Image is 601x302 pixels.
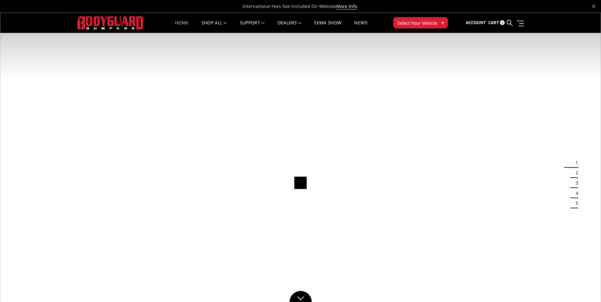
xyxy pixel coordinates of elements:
span: Cart [488,20,499,25]
button: 1 of 5 [572,158,578,168]
span: 0 [500,20,505,25]
button: 4 of 5 [572,188,578,198]
span: ▾ [442,19,444,26]
button: Select Your Vehicle [393,17,448,28]
a: News [354,21,367,33]
a: Cart 0 [488,14,505,31]
button: 5 of 5 [572,198,578,208]
img: BODYGUARD BUMPERS [77,16,144,29]
span: Select Your Vehicle [397,20,437,26]
button: 2 of 5 [572,168,578,178]
a: shop all [201,21,227,33]
button: 3 of 5 [572,178,578,188]
a: SEMA Show [314,21,342,33]
a: Account [466,14,486,31]
span: Account [466,20,486,25]
a: Dealers [278,21,302,33]
a: More Info [336,3,357,9]
a: Support [240,21,265,33]
a: Click to Down [290,291,312,302]
a: Home [175,21,189,33]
